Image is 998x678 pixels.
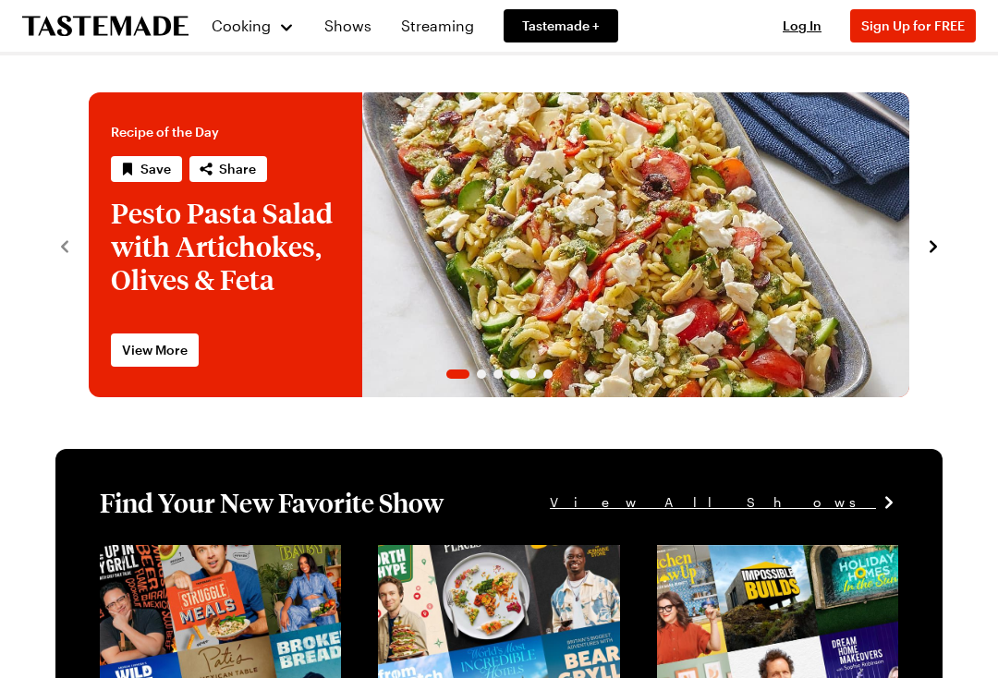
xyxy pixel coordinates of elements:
[219,160,256,178] span: Share
[477,369,486,379] span: Go to slide 2
[522,17,600,35] span: Tastemade +
[850,9,976,42] button: Sign Up for FREE
[765,17,839,35] button: Log In
[504,9,618,42] a: Tastemade +
[543,369,553,379] span: Go to slide 6
[527,369,536,379] span: Go to slide 5
[924,234,943,256] button: navigate to next item
[550,492,876,513] span: View All Shows
[22,16,189,37] a: To Tastemade Home Page
[446,369,469,379] span: Go to slide 1
[100,486,444,519] h1: Find Your New Favorite Show
[211,4,295,48] button: Cooking
[493,369,503,379] span: Go to slide 3
[189,156,267,182] button: Share
[212,17,271,34] span: Cooking
[55,234,74,256] button: navigate to previous item
[861,18,965,33] span: Sign Up for FREE
[111,156,182,182] button: Save recipe
[140,160,171,178] span: Save
[783,18,822,33] span: Log In
[550,492,898,513] a: View All Shows
[510,369,519,379] span: Go to slide 4
[111,333,199,367] a: View More
[378,547,574,587] a: View full content for [object Object]
[89,92,909,397] div: 1 / 6
[122,341,188,359] span: View More
[100,547,296,587] a: View full content for [object Object]
[657,547,853,587] a: View full content for [object Object]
